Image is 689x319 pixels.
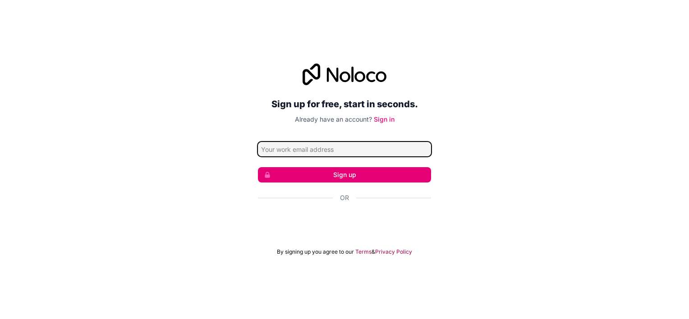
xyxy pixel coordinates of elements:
[258,167,431,182] button: Sign up
[355,248,372,255] a: Terms
[253,212,436,232] iframe: Botão "Fazer login com o Google"
[258,142,431,156] input: Email address
[277,248,354,255] span: By signing up you agree to our
[340,193,349,202] span: Or
[372,248,375,255] span: &
[375,248,412,255] a: Privacy Policy
[258,96,431,112] h2: Sign up for free, start in seconds.
[295,115,372,123] span: Already have an account?
[374,115,395,123] a: Sign in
